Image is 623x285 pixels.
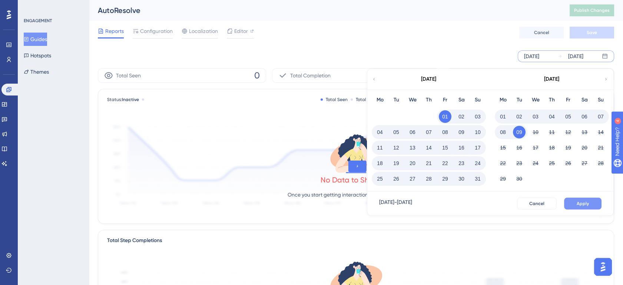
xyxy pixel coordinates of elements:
[321,97,348,103] div: Total Seen
[406,141,419,154] button: 13
[24,33,47,46] button: Guides
[17,2,46,11] span: Need Help?
[517,198,557,209] button: Cancel
[578,141,591,154] button: 20
[529,201,544,207] span: Cancel
[422,141,435,154] button: 14
[421,75,436,84] div: [DATE]
[594,110,607,123] button: 07
[546,126,558,138] button: 11
[439,141,451,154] button: 15
[374,126,386,138] button: 04
[497,110,509,123] button: 01
[546,157,558,170] button: 25
[497,126,509,138] button: 08
[374,141,386,154] button: 11
[421,95,437,104] div: Th
[570,4,614,16] button: Publish Changes
[578,110,591,123] button: 06
[592,256,614,278] iframe: UserGuiding AI Assistant Launcher
[390,141,402,154] button: 12
[544,75,559,84] div: [DATE]
[379,198,412,209] div: [DATE] - [DATE]
[105,27,124,36] span: Reports
[422,126,435,138] button: 07
[497,141,509,154] button: 15
[576,95,593,104] div: Sa
[116,71,141,80] span: Total Seen
[471,141,484,154] button: 17
[513,141,526,154] button: 16
[471,126,484,138] button: 10
[321,175,392,185] div: No Data to Show Yet
[527,95,544,104] div: We
[455,141,468,154] button: 16
[98,5,551,16] div: AutoResolve
[524,52,539,61] div: [DATE]
[519,27,564,38] button: Cancel
[107,97,139,103] span: Status:
[374,157,386,170] button: 18
[406,157,419,170] button: 20
[587,30,597,36] span: Save
[351,97,392,103] div: Total Completion
[422,172,435,185] button: 28
[455,126,468,138] button: 09
[406,126,419,138] button: 06
[564,198,602,209] button: Apply
[471,157,484,170] button: 24
[578,126,591,138] button: 13
[513,172,526,185] button: 30
[594,141,607,154] button: 21
[544,95,560,104] div: Th
[546,141,558,154] button: 18
[511,95,527,104] div: Tu
[122,97,139,102] span: Inactive
[497,172,509,185] button: 29
[529,157,542,170] button: 24
[577,201,589,207] span: Apply
[288,190,425,199] p: Once you start getting interactions, they will be listed here
[406,172,419,185] button: 27
[513,126,526,138] button: 09
[24,18,52,24] div: ENGAGEMENT
[593,95,609,104] div: Su
[529,126,542,138] button: 10
[578,157,591,170] button: 27
[574,7,610,13] span: Publish Changes
[422,157,435,170] button: 21
[562,141,574,154] button: 19
[437,95,453,104] div: Fr
[529,110,542,123] button: 03
[495,95,511,104] div: Mo
[594,157,607,170] button: 28
[439,172,451,185] button: 29
[568,52,583,61] div: [DATE]
[513,157,526,170] button: 23
[374,172,386,185] button: 25
[390,126,402,138] button: 05
[497,157,509,170] button: 22
[234,27,248,36] span: Editor
[404,95,421,104] div: We
[534,30,549,36] span: Cancel
[24,49,51,62] button: Hotspots
[290,71,331,80] span: Total Completion
[372,95,388,104] div: Mo
[189,27,218,36] span: Localization
[107,236,162,245] div: Total Step Completions
[52,4,54,10] div: 4
[439,110,451,123] button: 01
[562,110,574,123] button: 05
[439,126,451,138] button: 08
[562,157,574,170] button: 26
[471,172,484,185] button: 31
[546,110,558,123] button: 04
[560,95,576,104] div: Fr
[455,157,468,170] button: 23
[513,110,526,123] button: 02
[570,27,614,38] button: Save
[388,95,404,104] div: Tu
[594,126,607,138] button: 14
